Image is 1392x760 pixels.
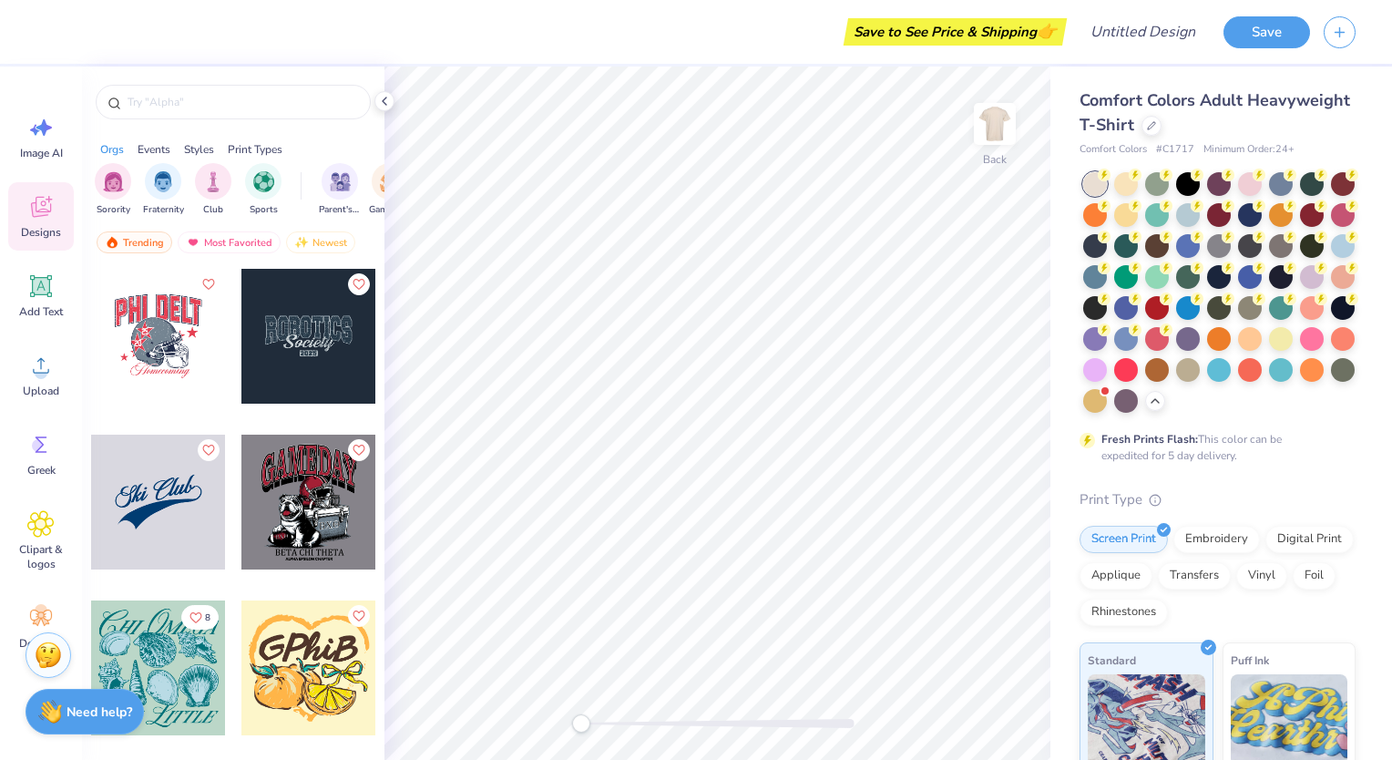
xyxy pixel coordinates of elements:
div: Events [138,141,170,158]
div: filter for Game Day [369,163,411,217]
div: Print Types [228,141,282,158]
button: Save [1223,16,1310,48]
button: filter button [319,163,361,217]
div: filter for Sports [245,163,281,217]
span: Clipart & logos [11,542,71,571]
div: filter for Fraternity [143,163,184,217]
div: Embroidery [1173,526,1260,553]
span: Parent's Weekend [319,203,361,217]
img: most_fav.gif [186,236,200,249]
span: # C1717 [1156,142,1194,158]
strong: Fresh Prints Flash: [1101,432,1198,447]
div: Print Type [1080,489,1356,510]
span: Add Text [19,304,63,319]
div: Transfers [1158,562,1231,590]
img: Back [977,106,1013,142]
div: filter for Sorority [95,163,131,217]
span: Designs [21,225,61,240]
div: filter for Club [195,163,231,217]
button: filter button [143,163,184,217]
img: trending.gif [105,236,119,249]
button: Like [198,273,220,295]
img: Sports Image [253,171,274,192]
div: Applique [1080,562,1152,590]
span: Sorority [97,203,130,217]
div: This color can be expedited for 5 day delivery. [1101,431,1325,464]
span: Standard [1088,651,1136,670]
div: Back [983,151,1007,168]
button: Like [348,439,370,461]
span: Comfort Colors [1080,142,1147,158]
span: 👉 [1037,20,1057,42]
div: Newest [286,231,355,253]
div: Styles [184,141,214,158]
button: filter button [195,163,231,217]
img: Fraternity Image [153,171,173,192]
button: Like [181,605,219,630]
div: Most Favorited [178,231,281,253]
div: Trending [97,231,172,253]
span: Puff Ink [1231,651,1269,670]
img: Game Day Image [380,171,401,192]
img: Club Image [203,171,223,192]
div: Accessibility label [572,714,590,733]
span: Club [203,203,223,217]
input: Untitled Design [1076,14,1210,50]
button: Like [348,273,370,295]
img: Sorority Image [103,171,124,192]
div: Orgs [100,141,124,158]
span: 8 [205,613,210,622]
div: filter for Parent's Weekend [319,163,361,217]
div: Screen Print [1080,526,1168,553]
span: Comfort Colors Adult Heavyweight T-Shirt [1080,89,1350,136]
button: filter button [245,163,281,217]
span: Upload [23,384,59,398]
button: Like [198,439,220,461]
div: Rhinestones [1080,599,1168,626]
span: Greek [27,463,56,478]
button: Like [348,605,370,627]
img: newest.gif [294,236,309,249]
span: Decorate [19,636,63,651]
input: Try "Alpha" [126,93,359,111]
div: Digital Print [1265,526,1354,553]
div: Vinyl [1236,562,1287,590]
div: Save to See Price & Shipping [848,18,1062,46]
div: Foil [1293,562,1336,590]
button: filter button [369,163,411,217]
span: Minimum Order: 24 + [1203,142,1295,158]
img: Parent's Weekend Image [330,171,351,192]
span: Sports [250,203,278,217]
span: Fraternity [143,203,184,217]
span: Game Day [369,203,411,217]
button: filter button [95,163,131,217]
span: Image AI [20,146,63,160]
strong: Need help? [67,704,132,721]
